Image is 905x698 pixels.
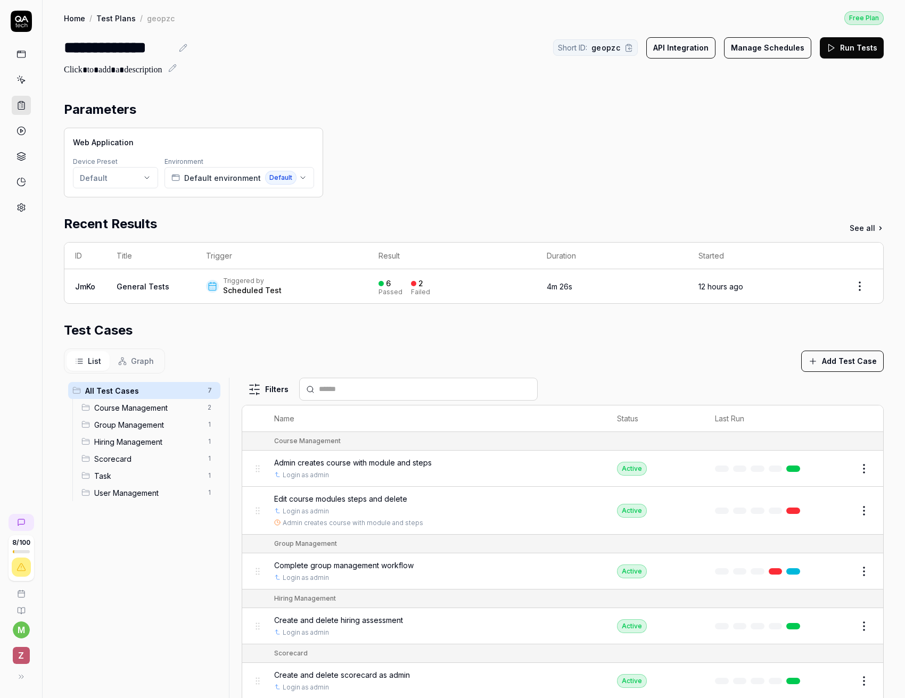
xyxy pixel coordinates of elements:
[203,384,216,397] span: 7
[77,484,220,501] div: Drag to reorderUser Management1
[77,399,220,416] div: Drag to reorderCourse Management2
[195,243,368,269] th: Trigger
[94,470,201,481] span: Task
[203,418,216,431] span: 1
[203,435,216,448] span: 1
[94,419,201,430] span: Group Management
[274,493,407,504] span: Edit course modules steps and delete
[64,214,157,234] h2: Recent Results
[850,222,884,234] a: See all
[64,243,106,269] th: ID
[4,638,38,666] button: Z
[203,452,216,465] span: 1
[274,457,432,468] span: Admin creates course with module and steps
[698,282,743,291] time: 12 hours ago
[77,433,220,450] div: Drag to reorderHiring Management1
[617,674,647,688] div: Active
[64,100,136,119] h2: Parameters
[274,669,410,680] span: Create and delete scorecard as admin
[223,277,282,285] div: Triggered by
[80,172,108,184] div: Default
[164,157,203,165] label: Environment
[184,172,261,184] span: Default environment
[77,450,220,467] div: Drag to reorderScorecard1
[94,453,201,464] span: Scorecard
[283,683,329,692] a: Login as admin
[274,649,308,658] div: Scorecard
[164,167,314,188] button: Default environmentDefault
[94,436,201,447] span: Hiring Management
[820,37,884,59] button: Run Tests
[88,355,101,367] span: List
[131,355,154,367] span: Graph
[724,37,811,59] button: Manage Schedules
[274,614,403,626] span: Create and delete hiring assessment
[117,282,169,291] a: General Tests
[13,647,30,664] span: Z
[203,486,216,499] span: 1
[77,416,220,433] div: Drag to reorderGroup Management1
[73,157,118,165] label: Device Preset
[12,539,30,546] span: 8 / 100
[223,285,282,296] div: Scheduled Test
[4,598,38,615] a: Documentation
[283,506,329,516] a: Login as admin
[94,402,201,413] span: Course Management
[704,405,815,432] th: Last Run
[85,385,201,396] span: All Test Cases
[274,594,336,603] div: Hiring Management
[4,581,38,598] a: Book a call with us
[386,279,391,288] div: 6
[558,42,587,53] span: Short ID:
[688,243,836,269] th: Started
[147,13,175,23] div: geopzc
[617,462,647,476] div: Active
[64,13,85,23] a: Home
[140,13,143,23] div: /
[264,405,606,432] th: Name
[801,351,884,372] button: Add Test Case
[64,321,133,340] h2: Test Cases
[283,573,329,583] a: Login as admin
[77,467,220,484] div: Drag to reorderTask1
[274,539,337,549] div: Group Management
[242,553,883,589] tr: Complete group management workflowLogin as adminActive
[368,243,537,269] th: Result
[547,282,572,291] time: 4m 26s
[242,487,883,535] tr: Edit course modules steps and deleteLogin as adminAdmin creates course with module and stepsActive
[617,504,647,518] div: Active
[203,469,216,482] span: 1
[606,405,704,432] th: Status
[73,137,134,148] span: Web Application
[94,487,201,498] span: User Management
[13,621,30,638] button: m
[283,628,329,637] a: Login as admin
[536,243,687,269] th: Duration
[274,560,414,571] span: Complete group management workflow
[379,289,402,295] div: Passed
[591,42,620,53] span: geopzc
[75,282,95,291] a: JmKo
[9,514,34,531] a: New conversation
[96,13,136,23] a: Test Plans
[411,289,430,295] div: Failed
[265,171,297,185] span: Default
[89,13,92,23] div: /
[242,608,883,644] tr: Create and delete hiring assessmentLogin as adminActive
[274,436,341,446] div: Course Management
[617,619,647,633] div: Active
[106,243,195,269] th: Title
[203,401,216,414] span: 2
[844,11,884,25] button: Free Plan
[617,564,647,578] div: Active
[242,379,295,400] button: Filters
[646,37,715,59] button: API Integration
[242,451,883,487] tr: Admin creates course with module and stepsLogin as adminActive
[67,351,110,371] button: List
[283,518,423,528] a: Admin creates course with module and steps
[418,279,423,288] div: 2
[110,351,162,371] button: Graph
